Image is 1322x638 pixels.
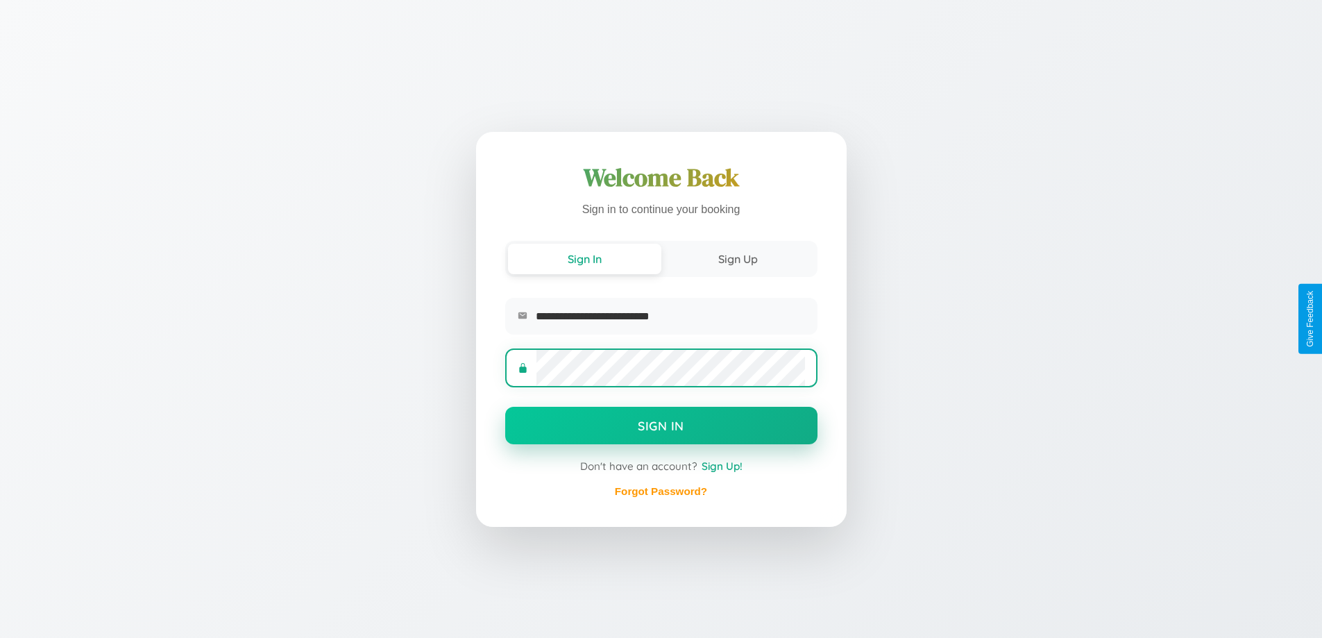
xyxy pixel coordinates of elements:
span: Sign Up! [702,460,743,473]
h1: Welcome Back [505,161,817,194]
div: Don't have an account? [505,460,817,473]
button: Sign In [508,244,661,274]
button: Sign Up [661,244,815,274]
a: Forgot Password? [615,485,707,497]
button: Sign In [505,407,817,444]
div: Give Feedback [1305,291,1315,347]
p: Sign in to continue your booking [505,200,817,220]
